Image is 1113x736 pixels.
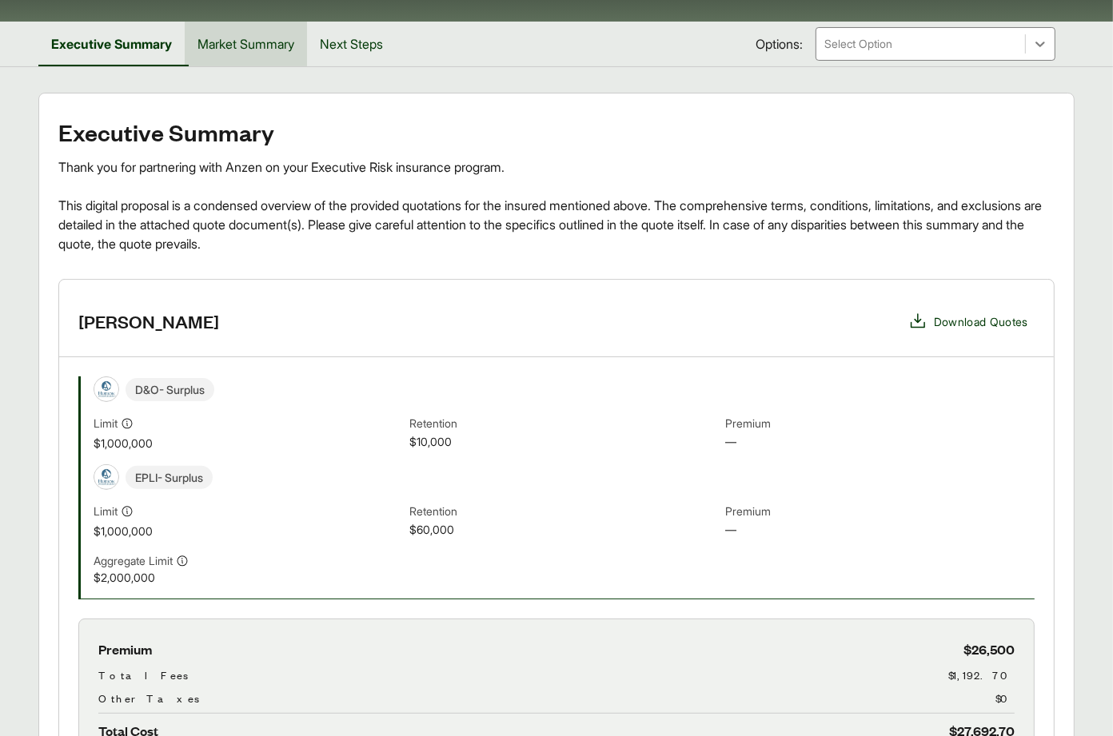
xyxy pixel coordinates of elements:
[94,503,118,519] span: Limit
[963,639,1015,660] span: $26,500
[94,552,173,569] span: Aggregate Limit
[98,666,188,683] span: Total Fees
[94,377,118,401] img: Hudson
[307,22,396,66] button: Next Steps
[78,309,219,333] h3: [PERSON_NAME]
[58,119,1055,145] h2: Executive Summary
[126,466,213,489] span: EPLI - Surplus
[98,690,199,706] span: Other Taxes
[409,433,719,452] span: $10,000
[934,313,1028,330] span: Download Quotes
[409,415,719,433] span: Retention
[948,666,1015,683] span: $1,192.70
[58,157,1055,253] div: Thank you for partnering with Anzen on your Executive Risk insurance program. This digital propos...
[756,34,803,54] span: Options:
[38,22,185,66] button: Executive Summary
[902,305,1035,337] button: Download Quotes
[725,433,1035,452] span: —
[94,465,118,489] img: Hudson
[725,521,1035,539] span: —
[409,503,719,521] span: Retention
[94,435,403,452] span: $1,000,000
[98,639,152,660] span: Premium
[995,690,1015,706] span: $0
[185,22,307,66] button: Market Summary
[94,569,403,586] span: $2,000,000
[126,378,214,401] span: D&O - Surplus
[94,523,403,539] span: $1,000,000
[725,415,1035,433] span: Premium
[409,521,719,539] span: $60,000
[725,503,1035,521] span: Premium
[94,415,118,432] span: Limit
